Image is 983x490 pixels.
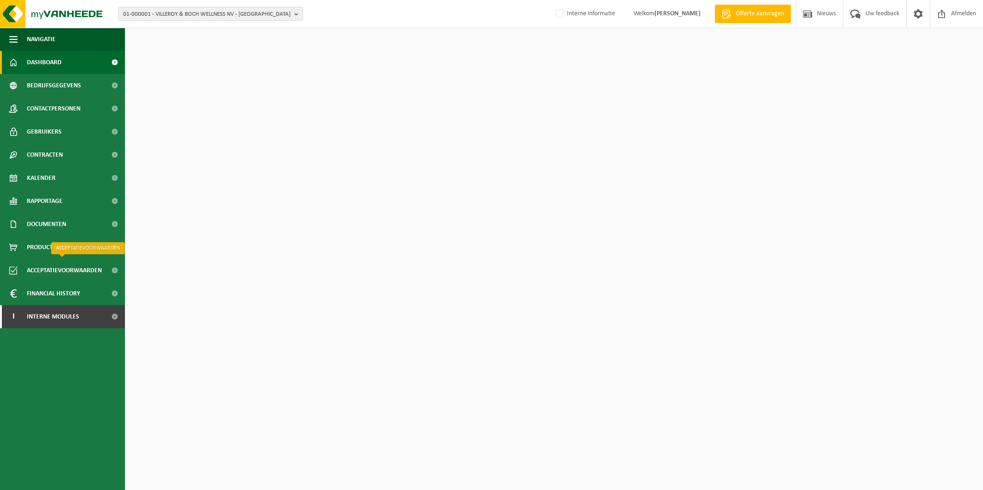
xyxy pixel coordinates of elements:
[27,143,63,166] span: Contracten
[9,305,18,328] span: I
[27,28,56,51] span: Navigatie
[654,10,701,17] strong: [PERSON_NAME]
[27,259,102,282] span: Acceptatievoorwaarden
[27,236,69,259] span: Product Shop
[554,7,615,21] label: Interne informatie
[27,51,62,74] span: Dashboard
[27,120,62,143] span: Gebruikers
[27,97,81,120] span: Contactpersonen
[27,213,66,236] span: Documenten
[27,74,81,97] span: Bedrijfsgegevens
[715,5,791,23] a: Offerte aanvragen
[123,7,291,21] span: 01-000001 - VILLEROY & BOCH WELLNESS NV - [GEOGRAPHIC_DATA]
[27,190,62,213] span: Rapportage
[27,166,56,190] span: Kalender
[734,9,786,18] span: Offerte aanvragen
[27,305,79,328] span: Interne modules
[27,282,80,305] span: Financial History
[118,7,303,21] button: 01-000001 - VILLEROY & BOCH WELLNESS NV - [GEOGRAPHIC_DATA]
